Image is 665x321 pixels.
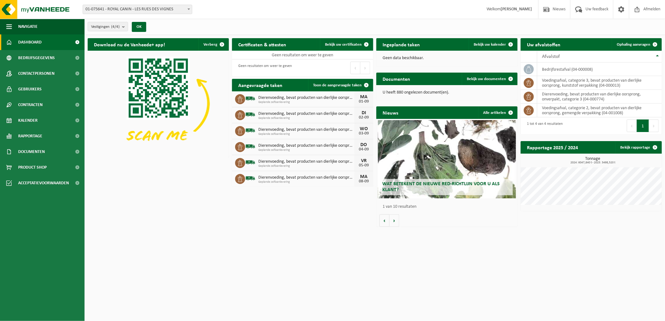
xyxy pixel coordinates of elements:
span: Afvalstof [542,54,560,59]
div: 04-09 [358,147,370,152]
p: U heeft 880 ongelezen document(en). [383,90,511,95]
span: 01-075641 - ROYAL CANIN - LES RUES DES VIGNES [83,5,192,14]
span: Bekijk uw certificaten [325,43,362,47]
span: Dierenvoeding, bevat producten van dierlijke oorsprong, onverpakt, categorie 3 [258,95,354,100]
a: Wat betekent de nieuwe RED-richtlijn voor u als klant? [378,120,516,198]
td: Geen resultaten om weer te geven [232,51,373,59]
a: Ophaling aanvragen [612,38,661,51]
h2: Nieuws [376,106,405,119]
div: 01-09 [358,99,370,104]
span: Dierenvoeding, bevat producten van dierlijke oorsprong, onverpakt, categorie 3 [258,143,354,148]
h2: Download nu de Vanheede+ app! [88,38,171,50]
h2: Documenten [376,73,416,85]
span: Toon de aangevraagde taken [313,83,362,87]
a: Bekijk uw documenten [462,73,517,85]
span: Geplande zelfaanlevering [258,148,354,152]
count: (4/4) [111,25,120,29]
td: voedingsafval, categorie 2, bevat producten van dierlijke oorsprong, gemengde verpakking (04-001008) [537,104,662,117]
span: Dierenvoeding, bevat producten van dierlijke oorsprong, onverpakt, categorie 3 [258,175,354,180]
td: bedrijfsrestafval (04-000008) [537,63,662,76]
span: Dierenvoeding, bevat producten van dierlijke oorsprong, onverpakt, categorie 3 [258,159,354,164]
span: Acceptatievoorwaarden [18,175,69,191]
button: Next [360,62,370,74]
a: Alle artikelen [478,106,517,119]
img: BL-SO-LV [245,125,256,136]
div: DO [358,142,370,147]
div: 08-09 [358,179,370,184]
span: Bekijk uw kalender [474,43,506,47]
img: BL-SO-LV [245,173,256,184]
span: Kalender [18,113,38,128]
span: Geplande zelfaanlevering [258,164,354,168]
h2: Ingeplande taken [376,38,426,50]
span: Contracten [18,97,43,113]
button: Previous [627,120,637,132]
span: Contactpersonen [18,66,54,81]
h2: Aangevraagde taken [232,79,289,91]
span: Geplande zelfaanlevering [258,132,354,136]
div: MA [358,174,370,179]
img: Download de VHEPlus App [88,51,229,156]
span: Geplande zelfaanlevering [258,100,354,104]
a: Bekijk uw certificaten [320,38,373,51]
img: BL-SO-LV [245,141,256,152]
img: BL-SO-LV [245,157,256,168]
button: OK [132,22,146,32]
button: Previous [350,62,360,74]
td: dierenvoeding, bevat producten van dierlijke oorsprong, onverpakt, categorie 3 (04-000774) [537,90,662,104]
span: Documenten [18,144,45,160]
span: Dierenvoeding, bevat producten van dierlijke oorsprong, onverpakt, categorie 3 [258,111,354,116]
span: Geplande zelfaanlevering [258,180,354,184]
div: 03-09 [358,131,370,136]
span: Dashboard [18,34,42,50]
button: Verberg [198,38,228,51]
span: Ophaling aanvragen [617,43,650,47]
span: 2024: 6047,840 t - 2025: 3498,520 t [524,161,662,164]
div: DI [358,110,370,115]
div: VR [358,158,370,163]
a: Bekijk uw kalender [469,38,517,51]
span: Product Shop [18,160,47,175]
span: Bekijk uw documenten [467,77,506,81]
div: 1 tot 4 van 4 resultaten [524,119,563,133]
button: Vestigingen(4/4) [88,22,128,31]
div: 02-09 [358,115,370,120]
div: WO [358,126,370,131]
span: Bedrijfsgegevens [18,50,55,66]
strong: [PERSON_NAME] [501,7,532,12]
button: Volgende [389,214,399,227]
span: Dierenvoeding, bevat producten van dierlijke oorsprong, onverpakt, categorie 3 [258,127,354,132]
img: BL-SO-LV [245,109,256,120]
h3: Tonnage [524,157,662,164]
button: Vorige [379,214,389,227]
div: Geen resultaten om weer te geven [235,61,292,75]
img: BL-SO-LV [245,93,256,104]
h2: Certificaten & attesten [232,38,292,50]
button: 1 [637,120,649,132]
a: Bekijk rapportage [615,141,661,154]
p: Geen data beschikbaar. [383,56,511,60]
span: Navigatie [18,19,38,34]
span: Gebruikers [18,81,42,97]
span: Rapportage [18,128,42,144]
button: Next [649,120,659,132]
h2: Rapportage 2025 / 2024 [521,141,584,153]
p: 1 van 10 resultaten [383,205,514,209]
span: Wat betekent de nieuwe RED-richtlijn voor u als klant? [383,181,500,192]
h2: Uw afvalstoffen [521,38,567,50]
span: Geplande zelfaanlevering [258,116,354,120]
div: MA [358,94,370,99]
td: voedingsafval, categorie 3, bevat producten van dierlijke oorsprong, kunststof verpakking (04-000... [537,76,662,90]
span: Vestigingen [91,22,120,32]
div: 05-09 [358,163,370,168]
a: Toon de aangevraagde taken [308,79,373,91]
span: Verberg [204,43,217,47]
